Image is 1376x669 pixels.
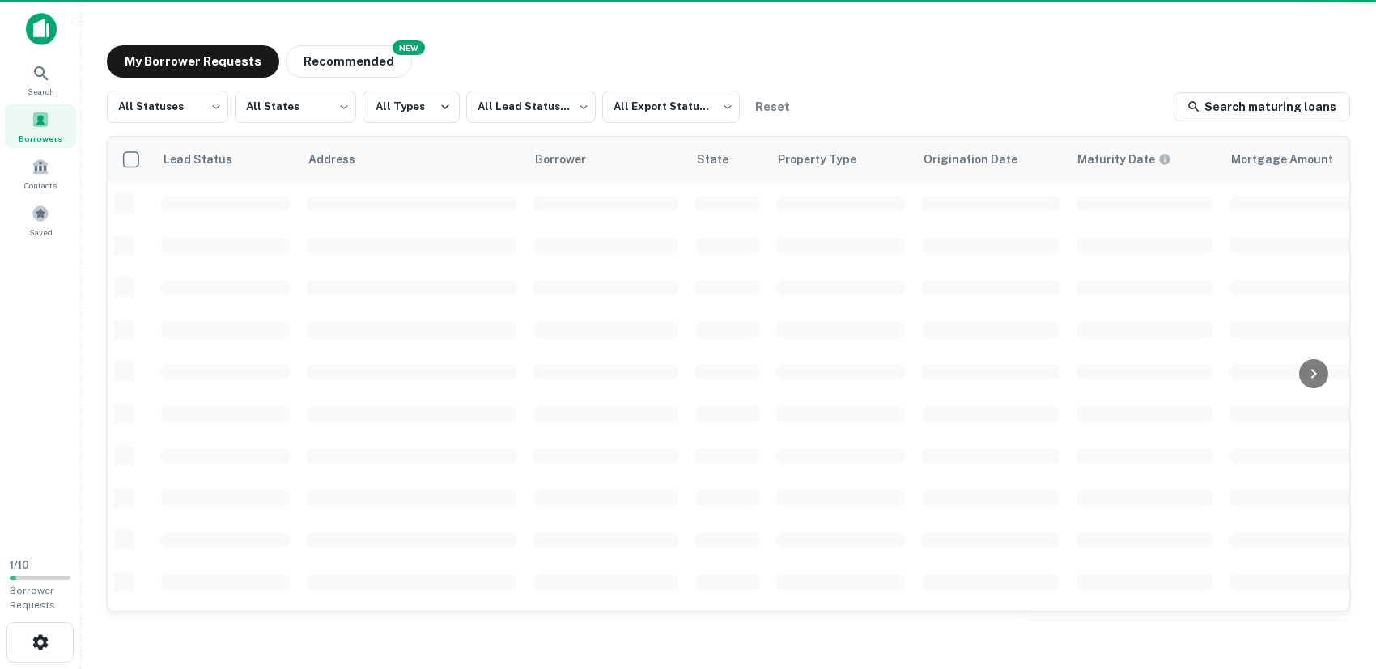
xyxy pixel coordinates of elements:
button: Reset [746,91,798,123]
a: Search maturing loans [1174,92,1350,121]
th: Property Type [768,137,914,182]
span: Search [28,85,54,98]
th: Lead Status [153,137,299,182]
span: Borrower Requests [10,585,55,611]
th: Address [299,137,525,182]
img: capitalize-icon.png [26,13,57,45]
th: Maturity dates displayed may be estimated. Please contact the lender for the most accurate maturi... [1068,137,1221,182]
button: Recommended [286,45,412,78]
span: Mortgage Amount [1231,150,1354,169]
button: All Types [363,91,460,123]
h6: Maturity Date [1077,150,1155,168]
span: Borrowers [19,132,62,145]
button: My Borrower Requests [107,45,279,78]
span: Property Type [778,150,877,169]
span: Origination Date [924,150,1038,169]
div: Maturity dates displayed may be estimated. Please contact the lender for the most accurate maturi... [1077,150,1171,168]
span: Borrower [535,150,607,169]
span: 1 / 10 [10,559,29,571]
th: State [687,137,768,182]
a: Borrowers [5,104,76,148]
a: Search [5,57,76,101]
div: All States [235,86,356,128]
th: Borrower [525,137,687,182]
th: Origination Date [914,137,1068,182]
span: Lead Status [163,150,253,169]
div: All Statuses [107,86,228,128]
div: NEW [393,40,425,55]
span: Address [308,150,376,169]
a: Contacts [5,151,76,195]
div: All Export Statuses [602,86,740,128]
span: Contacts [24,179,57,192]
span: Saved [29,226,53,239]
span: Maturity dates displayed may be estimated. Please contact the lender for the most accurate maturi... [1077,150,1192,168]
a: Saved [5,198,76,242]
iframe: Chat Widget [1295,540,1376,617]
span: State [697,150,750,169]
div: All Lead Statuses [466,86,596,128]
